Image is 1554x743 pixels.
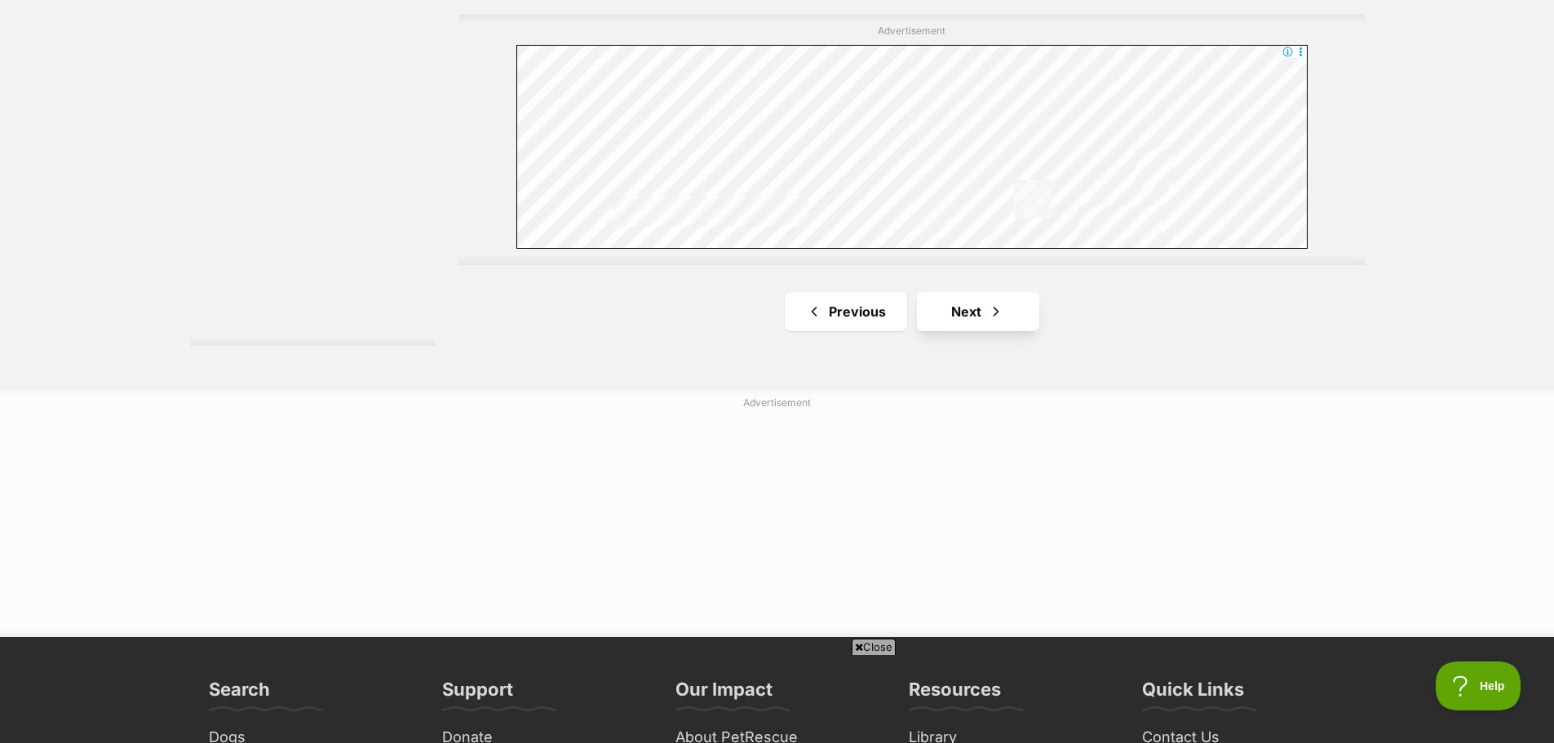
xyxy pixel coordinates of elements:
[1436,661,1521,710] iframe: Help Scout Beacon - Open
[209,678,270,710] h3: Search
[442,678,513,710] h3: Support
[480,661,1074,735] iframe: Advertisement
[459,15,1365,265] div: Advertisement
[917,292,1039,331] a: Next page
[516,45,1308,249] iframe: Advertisement
[382,417,1173,621] iframe: Advertisement
[852,639,896,655] span: Close
[785,292,907,331] a: Previous page
[1142,678,1244,710] h3: Quick Links
[459,292,1365,331] nav: Pagination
